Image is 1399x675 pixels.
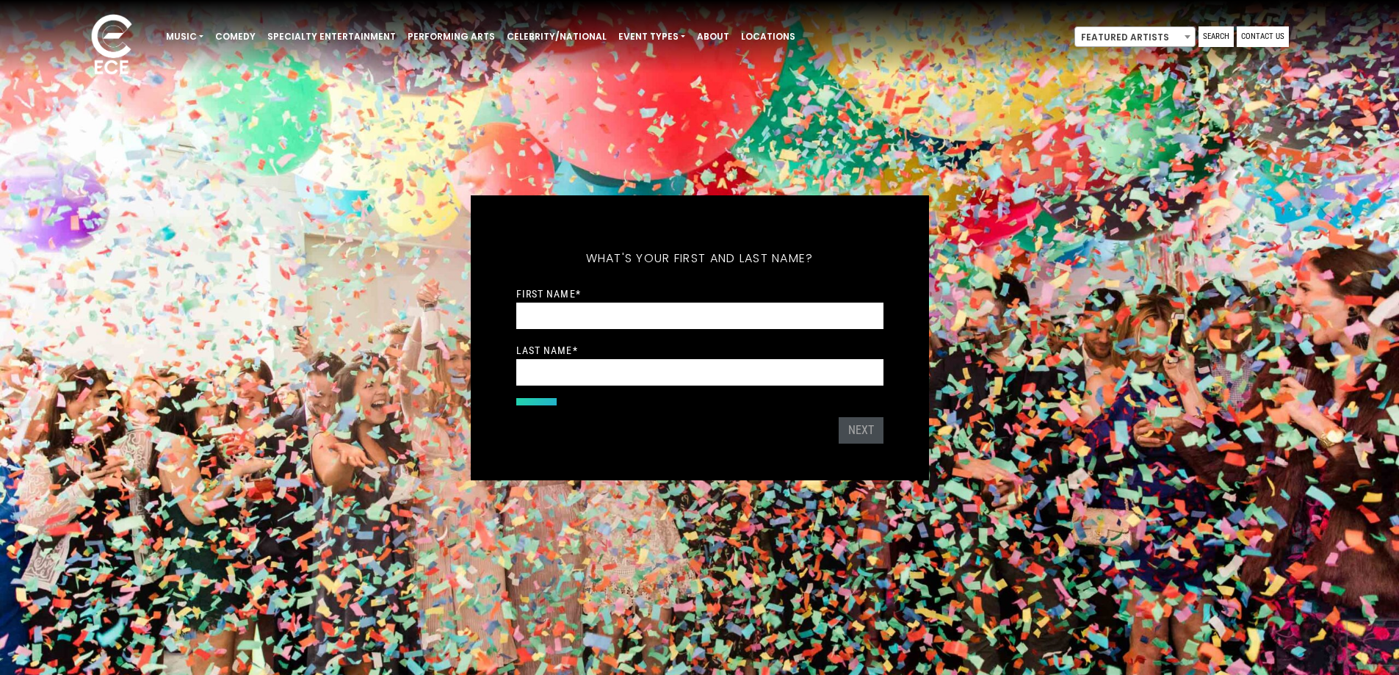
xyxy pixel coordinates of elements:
a: About [691,24,735,49]
label: First Name [516,287,581,300]
a: Celebrity/National [501,24,612,49]
label: Last Name [516,344,578,357]
a: Event Types [612,24,691,49]
a: Comedy [209,24,261,49]
a: Music [160,24,209,49]
a: Performing Arts [402,24,501,49]
a: Search [1199,26,1234,47]
h5: What's your first and last name? [516,232,883,285]
a: Contact Us [1237,26,1289,47]
img: ece_new_logo_whitev2-1.png [75,10,148,82]
a: Locations [735,24,801,49]
span: Featured Artists [1074,26,1196,47]
a: Specialty Entertainment [261,24,402,49]
span: Featured Artists [1075,27,1195,48]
